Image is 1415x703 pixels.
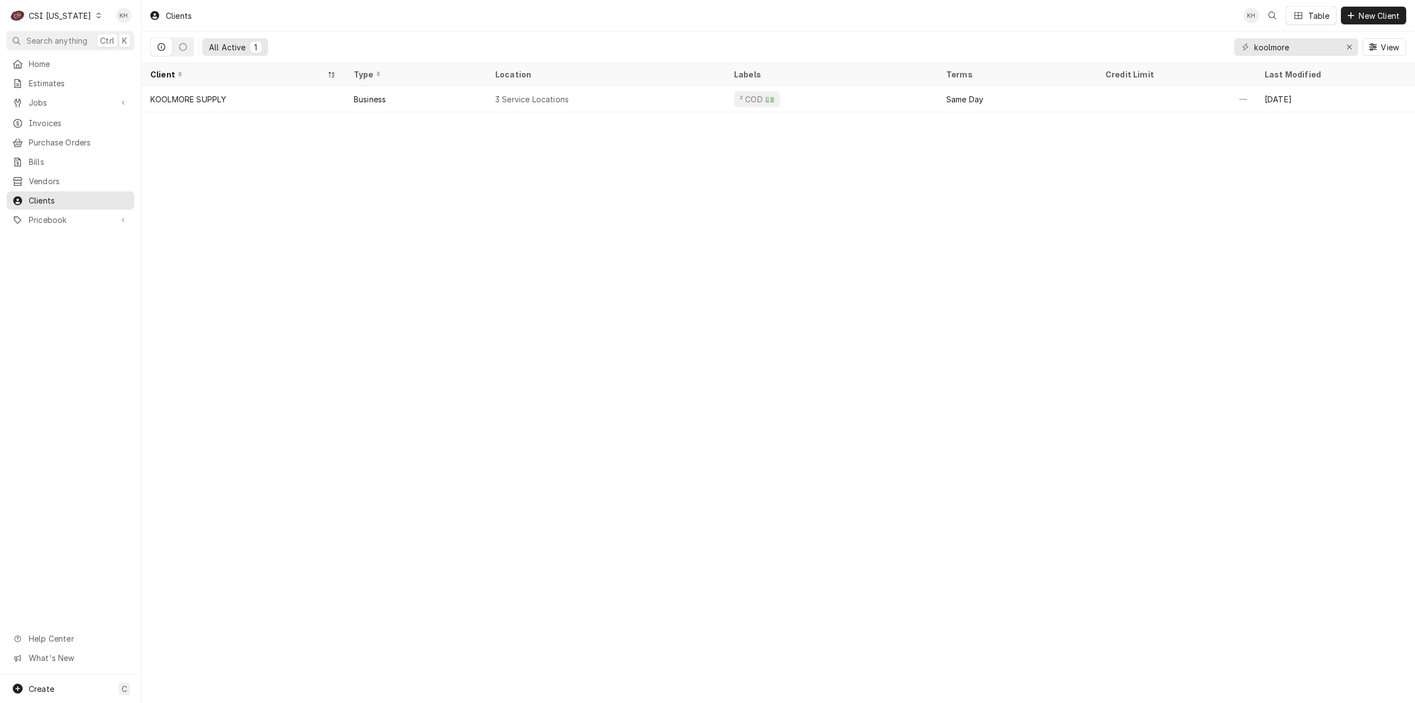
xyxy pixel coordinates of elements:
div: ² COD 💵 [738,93,775,105]
span: Jobs [29,97,112,108]
div: KOOLMORE SUPPLY [150,93,226,105]
div: — [1097,86,1256,112]
span: Invoices [29,117,129,129]
span: Create [29,684,54,694]
span: Pricebook [29,214,112,226]
div: Last Modified [1265,69,1404,80]
span: Help Center [29,633,128,644]
div: Kelsey Hetlage's Avatar [116,8,132,23]
button: Search anythingCtrlK [7,31,134,50]
span: What's New [29,652,128,664]
div: Type [354,69,475,80]
button: Erase input [1340,38,1358,56]
div: Location [495,69,716,80]
a: Go to Jobs [7,93,134,112]
button: New Client [1341,7,1406,24]
div: 3 Service Locations [495,93,569,105]
span: Ctrl [100,35,114,46]
span: Bills [29,156,129,168]
div: Table [1308,10,1330,22]
div: All Active [209,41,246,53]
span: Home [29,58,129,70]
button: View [1362,38,1406,56]
div: CSI [US_STATE] [29,10,91,22]
a: Invoices [7,114,134,132]
input: Keyword search [1254,38,1337,56]
div: Kelsey Hetlage's Avatar [1244,8,1259,23]
span: View [1379,41,1401,53]
a: Purchase Orders [7,133,134,152]
span: C [122,683,127,695]
a: Clients [7,191,134,210]
div: C [10,8,25,23]
div: Credit Limit [1105,69,1245,80]
span: Estimates [29,77,129,89]
div: 1 [253,41,259,53]
div: KH [1244,8,1259,23]
span: Purchase Orders [29,137,129,148]
div: KH [116,8,132,23]
a: Home [7,55,134,73]
div: Labels [734,69,929,80]
span: Search anything [27,35,87,46]
a: Go to Help Center [7,629,134,648]
span: Vendors [29,175,129,187]
button: Open search [1264,7,1281,24]
div: Same Day [946,93,983,105]
a: Bills [7,153,134,171]
a: Vendors [7,172,134,190]
div: Business [354,93,386,105]
div: Client [150,69,325,80]
div: CSI Kentucky's Avatar [10,8,25,23]
span: Clients [29,195,129,206]
a: Go to Pricebook [7,211,134,229]
span: K [122,35,127,46]
a: Go to What's New [7,649,134,667]
div: [DATE] [1256,86,1415,112]
a: Estimates [7,74,134,92]
span: New Client [1356,10,1402,22]
div: Terms [946,69,1086,80]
